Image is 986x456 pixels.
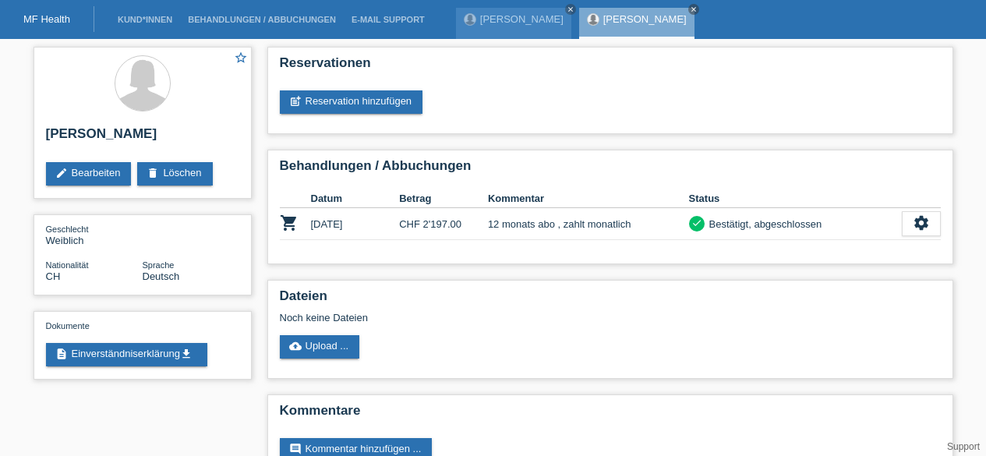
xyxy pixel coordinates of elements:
[143,260,175,270] span: Sprache
[280,403,941,426] h2: Kommentare
[234,51,248,65] i: star_border
[234,51,248,67] a: star_border
[705,216,822,232] div: Bestätigt, abgeschlossen
[280,312,756,323] div: Noch keine Dateien
[480,13,564,25] a: [PERSON_NAME]
[947,441,980,452] a: Support
[143,270,180,282] span: Deutsch
[913,214,930,232] i: settings
[488,208,689,240] td: 12 monats abo , zahlt monatlich
[46,343,207,366] a: descriptionEinverständniserklärungget_app
[399,189,488,208] th: Betrag
[137,162,212,186] a: deleteLöschen
[691,217,702,228] i: check
[46,223,143,246] div: Weiblich
[180,15,344,24] a: Behandlungen / Abbuchungen
[280,335,360,359] a: cloud_uploadUpload ...
[280,90,423,114] a: post_addReservation hinzufügen
[488,189,689,208] th: Kommentar
[311,208,400,240] td: [DATE]
[46,224,89,234] span: Geschlecht
[280,214,299,232] i: POSP00024952
[46,260,89,270] span: Nationalität
[280,288,941,312] h2: Dateien
[46,270,61,282] span: Schweiz
[280,158,941,182] h2: Behandlungen / Abbuchungen
[567,5,574,13] i: close
[603,13,687,25] a: [PERSON_NAME]
[46,162,132,186] a: editBearbeiten
[147,167,159,179] i: delete
[311,189,400,208] th: Datum
[344,15,433,24] a: E-Mail Support
[46,126,239,150] h2: [PERSON_NAME]
[689,189,902,208] th: Status
[565,4,576,15] a: close
[280,55,941,79] h2: Reservationen
[110,15,180,24] a: Kund*innen
[688,4,699,15] a: close
[289,95,302,108] i: post_add
[289,443,302,455] i: comment
[46,321,90,331] span: Dokumente
[180,348,193,360] i: get_app
[55,348,68,360] i: description
[23,13,70,25] a: MF Health
[399,208,488,240] td: CHF 2'197.00
[55,167,68,179] i: edit
[289,340,302,352] i: cloud_upload
[690,5,698,13] i: close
